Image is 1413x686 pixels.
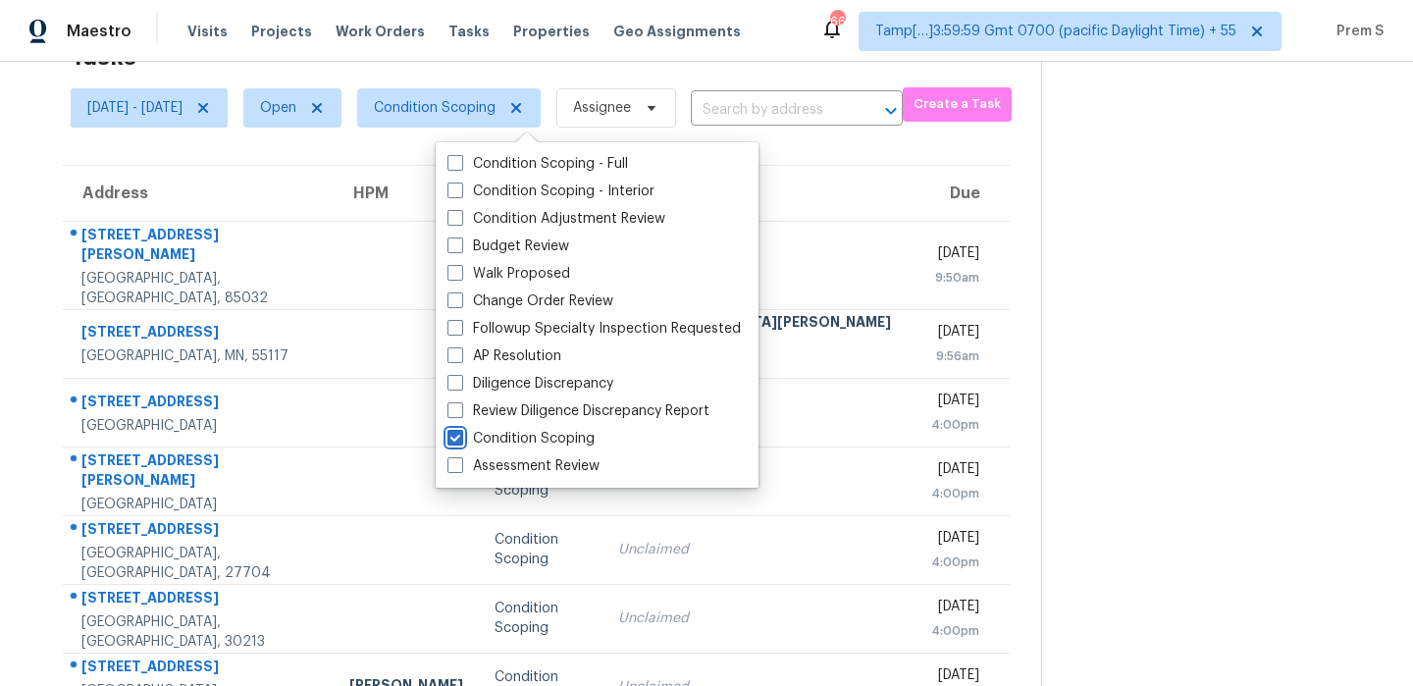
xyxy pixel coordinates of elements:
label: Assessment Review [447,456,600,476]
label: Condition Scoping - Full [447,154,628,174]
div: Unclaimed [618,540,899,559]
span: Tamp[…]3:59:59 Gmt 0700 (pacific Daylight Time) + 55 [875,22,1236,41]
div: [STREET_ADDRESS][PERSON_NAME] [81,450,318,495]
span: Maestro [67,22,131,41]
div: 4:00pm [931,484,979,503]
div: [DATE] [931,459,979,484]
div: Unclaimed [618,608,899,628]
label: Followup Specialty Inspection Requested [447,319,741,339]
label: Walk Proposed [447,264,570,284]
div: [GEOGRAPHIC_DATA] [81,416,318,436]
span: Open [260,98,296,118]
th: Assignee [602,166,915,221]
label: Condition Scoping - Interior [447,182,654,201]
label: Change Order Review [447,291,613,311]
div: In Progress [618,356,899,376]
div: [DATE] [931,597,979,621]
span: Properties [513,22,590,41]
label: Budget Review [447,237,569,256]
div: [STREET_ADDRESS] [81,392,318,416]
div: [DATE] [931,528,979,553]
input: Search by address [691,95,848,126]
label: Condition Scoping [447,429,595,449]
div: Condition Scoping [495,599,588,638]
th: Due [916,166,1010,221]
div: [DATE] [931,322,979,346]
div: Unclaimed [618,402,899,422]
div: [DATE] [931,391,979,415]
span: Geo Assignments [613,22,741,41]
div: [GEOGRAPHIC_DATA], MN, 55117 [81,346,318,366]
div: [STREET_ADDRESS][PERSON_NAME] [81,225,318,269]
div: [STREET_ADDRESS] [81,519,318,544]
span: Projects [251,22,312,41]
label: Review Diligence Discrepancy Report [447,401,709,421]
div: [STREET_ADDRESS] [81,322,318,346]
div: [GEOGRAPHIC_DATA] [81,495,318,514]
th: HPM [334,166,479,221]
div: 4:00pm [931,621,979,641]
span: Condition Scoping [374,98,496,118]
div: 4:00pm [931,553,979,572]
div: [GEOGRAPHIC_DATA], [GEOGRAPHIC_DATA], 85032 [81,269,318,308]
label: AP Resolution [447,346,561,366]
span: [DATE] - [DATE] [87,98,183,118]
div: [DATE] [931,243,979,268]
span: Visits [187,22,228,41]
div: 9:56am [931,346,979,366]
div: 4:00pm [931,415,979,435]
label: Diligence Discrepancy [447,374,613,394]
div: [DEMOGRAPHIC_DATA][PERSON_NAME] [PERSON_NAME] A [618,312,899,356]
div: [GEOGRAPHIC_DATA], [GEOGRAPHIC_DATA], 30213 [81,612,318,652]
div: [STREET_ADDRESS] [81,657,318,681]
th: Address [63,166,334,221]
div: Condition Scoping [495,530,588,569]
span: Work Orders [336,22,425,41]
span: Assignee [573,98,631,118]
div: [STREET_ADDRESS] [81,588,318,612]
h2: Tasks [71,47,136,67]
span: Tasks [448,25,490,38]
label: Condition Adjustment Review [447,209,665,229]
span: Prem S [1329,22,1384,41]
div: 9:50am [931,268,979,288]
div: Unclaimed [618,471,899,491]
div: 662 [830,12,844,31]
div: Unclaimed [618,255,899,275]
button: Open [877,97,905,125]
div: [GEOGRAPHIC_DATA], [GEOGRAPHIC_DATA], 27704 [81,544,318,583]
button: Create a Task [903,87,1012,122]
span: Create a Task [913,93,1002,116]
